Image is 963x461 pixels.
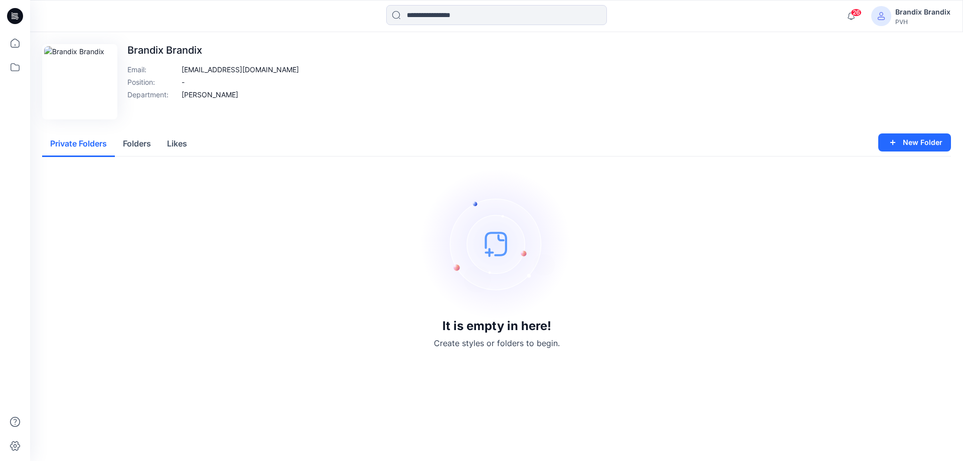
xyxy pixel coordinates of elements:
p: [EMAIL_ADDRESS][DOMAIN_NAME] [182,64,299,75]
img: empty-state-image.svg [421,169,572,319]
p: Position : [127,77,178,87]
p: Email : [127,64,178,75]
p: Brandix Brandix [127,44,299,56]
svg: avatar [877,12,885,20]
div: Brandix Brandix [895,6,950,18]
button: New Folder [878,133,951,151]
span: 26 [851,9,862,17]
button: Likes [159,131,195,157]
p: [PERSON_NAME] [182,89,238,100]
p: Create styles or folders to begin. [434,337,560,349]
button: Folders [115,131,159,157]
button: Private Folders [42,131,115,157]
div: PVH [895,18,950,26]
p: - [182,77,185,87]
p: Department : [127,89,178,100]
img: Brandix Brandix [44,46,115,117]
h3: It is empty in here! [442,319,551,333]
